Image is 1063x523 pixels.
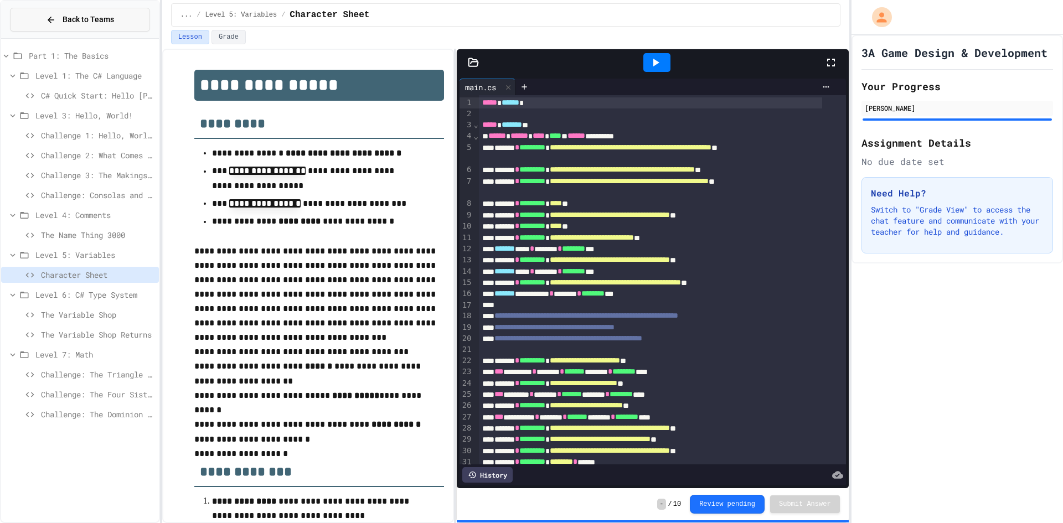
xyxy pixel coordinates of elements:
button: Back to Teams [10,8,150,32]
button: Grade [211,30,246,44]
div: 4 [460,131,473,142]
h3: Need Help? [871,187,1044,200]
div: 17 [460,300,473,311]
div: 12 [460,244,473,255]
p: Switch to "Grade View" to access the chat feature and communicate with your teacher for help and ... [871,204,1044,237]
span: The Variable Shop [41,309,154,320]
span: Level 7: Math [35,349,154,360]
span: Back to Teams [63,14,114,25]
span: Fold line [473,120,479,129]
div: 13 [460,255,473,266]
span: Submit Answer [779,500,831,509]
span: - [657,499,665,510]
div: 21 [460,344,473,355]
div: 14 [460,266,473,277]
div: 29 [460,434,473,445]
div: 8 [460,198,473,209]
div: 7 [460,176,473,199]
div: 26 [460,400,473,411]
span: Level 1: The C# Language [35,70,154,81]
span: Part 1: The Basics [29,50,154,61]
div: History [462,467,513,483]
div: 27 [460,412,473,423]
div: 18 [460,310,473,322]
span: Character Sheet [290,8,369,22]
span: Level 5: Variables [35,249,154,261]
span: Challenge 1: Hello, World! [41,130,154,141]
span: ... [180,11,193,19]
div: 15 [460,277,473,288]
span: 10 [673,500,681,509]
div: 22 [460,355,473,366]
span: / [281,11,285,19]
div: 30 [460,446,473,457]
div: main.cs [460,79,515,95]
div: 2 [460,108,473,120]
button: Submit Answer [770,495,840,513]
span: Level 4: Comments [35,209,154,221]
span: / [197,11,200,19]
span: The Variable Shop Returns [41,329,154,340]
div: 25 [460,389,473,400]
span: Challenge 2: What Comes Next [41,149,154,161]
button: Lesson [171,30,209,44]
div: 31 [460,457,473,468]
div: 6 [460,164,473,175]
div: 3 [460,120,473,131]
span: Challenge: The Triangle Farmer [41,369,154,380]
div: 11 [460,232,473,244]
div: 5 [460,142,473,165]
div: 1 [460,97,473,108]
h2: Your Progress [861,79,1053,94]
div: 9 [460,210,473,221]
span: Challenge: The Dominion of Kings [41,408,154,420]
span: C# Quick Start: Hello [PERSON_NAME]! [41,90,154,101]
span: Level 6: C# Type System [35,289,154,301]
span: Challenge: The Four Sisters and the Duckbear [41,389,154,400]
span: Level 3: Hello, World! [35,110,154,121]
div: My Account [860,4,895,30]
div: 24 [460,378,473,389]
span: Challenge: Consolas and Telim [41,189,154,201]
div: 10 [460,221,473,232]
span: Fold line [473,132,479,141]
div: 19 [460,322,473,333]
div: 23 [460,366,473,377]
div: main.cs [460,81,502,93]
h1: 3A Game Design & Development [861,45,1047,60]
div: [PERSON_NAME] [865,103,1050,113]
span: / [668,500,672,509]
span: Challenge 3: The Makings of a Programmer [41,169,154,181]
h2: Assignment Details [861,135,1053,151]
span: Level 5: Variables [205,11,277,19]
div: 28 [460,423,473,434]
span: Character Sheet [41,269,154,281]
div: 16 [460,288,473,299]
div: 20 [460,333,473,344]
span: The Name Thing 3000 [41,229,154,241]
div: No due date set [861,155,1053,168]
button: Review pending [690,495,765,514]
